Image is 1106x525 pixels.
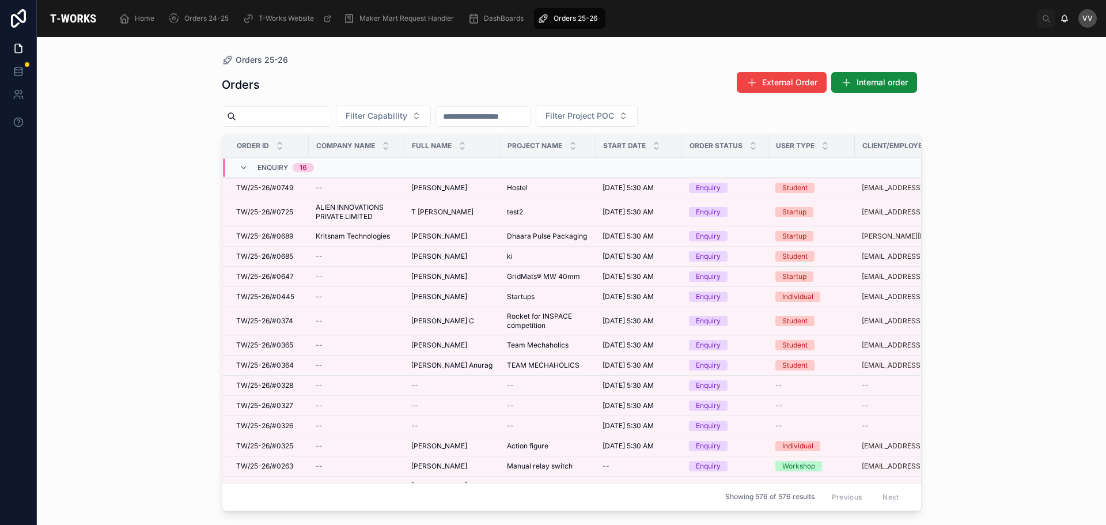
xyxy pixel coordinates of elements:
a: Enquiry [689,360,762,371]
div: Enquiry [696,271,721,282]
a: [EMAIL_ADDRESS][DOMAIN_NAME] [862,207,964,217]
a: -- [316,381,397,390]
a: DashBoards [464,8,532,29]
span: Dhaara Pulse Packaging [507,232,587,241]
a: [DATE] 5:30 AM [603,316,675,326]
span: [PERSON_NAME] [411,252,467,261]
span: -- [316,316,323,326]
span: -- [316,401,323,410]
a: [PERSON_NAME][EMAIL_ADDRESS][DOMAIN_NAME] [862,232,964,241]
span: -- [316,421,323,430]
a: Rocket for INSPACE competition [507,312,589,330]
div: Enquiry [696,380,721,391]
a: Enquiry [689,271,762,282]
span: ki [507,252,513,261]
a: TEAM MECHAHOLICS [507,361,589,370]
span: TW/25-26/#0374 [236,316,293,326]
span: VV [1082,14,1093,23]
span: TW/25-26/#0328 [236,381,293,390]
div: Enquiry [696,251,721,262]
a: [EMAIL_ADDRESS][DOMAIN_NAME] [862,316,964,326]
span: Orders 25-26 [236,54,288,66]
a: Dhaara Pulse Packaging [507,232,589,241]
a: TW/25-26/#0326 [236,421,302,430]
a: TW/25-26/#0725 [236,207,302,217]
span: -- [507,421,514,430]
span: TW/25-26/#0325 [236,441,293,451]
a: Startup [775,207,848,217]
div: Enquiry [696,316,721,326]
div: Student [782,340,808,350]
a: Student [775,316,848,326]
span: Orders 24-25 [184,14,229,23]
a: -- [316,183,397,192]
a: [DATE] 5:30 AM [603,252,675,261]
a: Workshop [775,461,848,471]
div: Enquiry [696,441,721,451]
span: Action figure [507,441,548,451]
div: 16 [300,163,307,172]
a: TW/25-26/#0364 [236,361,302,370]
a: [EMAIL_ADDRESS][DOMAIN_NAME] [862,361,964,370]
a: Orders 25-26 [534,8,605,29]
a: -- [507,401,589,410]
button: Internal order [831,72,917,93]
span: Team Mechaholics [507,341,569,350]
span: [DATE] 5:30 AM [603,316,654,326]
span: -- [316,361,323,370]
a: TW/25-26/#0365 [236,341,302,350]
div: Enquiry [696,461,721,471]
a: Individual [775,292,848,302]
span: -- [775,381,782,390]
span: TW/25-26/#0364 [236,361,294,370]
span: [PERSON_NAME] [411,272,467,281]
span: TW/25-26/#0327 [236,401,293,410]
a: -- [862,381,964,390]
a: -- [316,292,397,301]
a: [EMAIL_ADDRESS][DOMAIN_NAME] [862,441,964,451]
button: Select Button [336,105,431,127]
a: [EMAIL_ADDRESS][DOMAIN_NAME] [862,292,964,301]
span: [DATE] 5:30 AM [603,183,654,192]
a: -- [862,421,964,430]
a: [PERSON_NAME] [411,441,493,451]
button: Select Button [536,105,638,127]
span: Hostel [507,183,528,192]
a: -- [411,401,493,410]
span: Order ID [237,141,269,150]
span: Full Name [412,141,452,150]
button: External Order [737,72,827,93]
a: TW/25-26/#0327 [236,401,302,410]
span: Manual relay switch [507,462,573,471]
a: [EMAIL_ADDRESS][DOMAIN_NAME] [862,272,964,281]
a: TW/25-26/#0325 [236,441,302,451]
a: -- [507,421,589,430]
span: [DATE] 5:30 AM [603,401,654,410]
a: [EMAIL_ADDRESS][DOMAIN_NAME] [862,462,964,471]
a: -- [316,252,397,261]
a: ALIEN INNOVATIONS PRIVATE LIMITED [316,203,397,221]
a: Student [775,360,848,371]
a: TW/25-26/#0263 [236,462,302,471]
span: -- [775,421,782,430]
a: Orders 25-26 [222,54,288,66]
span: Showing 576 of 576 results [725,493,815,502]
a: Student [775,340,848,350]
div: Enquiry [696,340,721,350]
a: -- [411,421,493,430]
span: -- [862,421,869,430]
a: Student [775,183,848,193]
div: Enquiry [696,231,721,241]
a: Maker Mart Request Handler [340,8,462,29]
a: TW/25-26/#0689 [236,232,302,241]
div: Enquiry [696,421,721,431]
a: [DATE] 5:30 AM [603,341,675,350]
span: -- [316,462,323,471]
div: Individual [782,292,813,302]
a: [DATE] 5:30 AM [603,421,675,430]
span: [PERSON_NAME] [411,341,467,350]
div: Student [782,251,808,262]
a: Hostel [507,183,589,192]
a: [EMAIL_ADDRESS][DOMAIN_NAME] [862,341,964,350]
